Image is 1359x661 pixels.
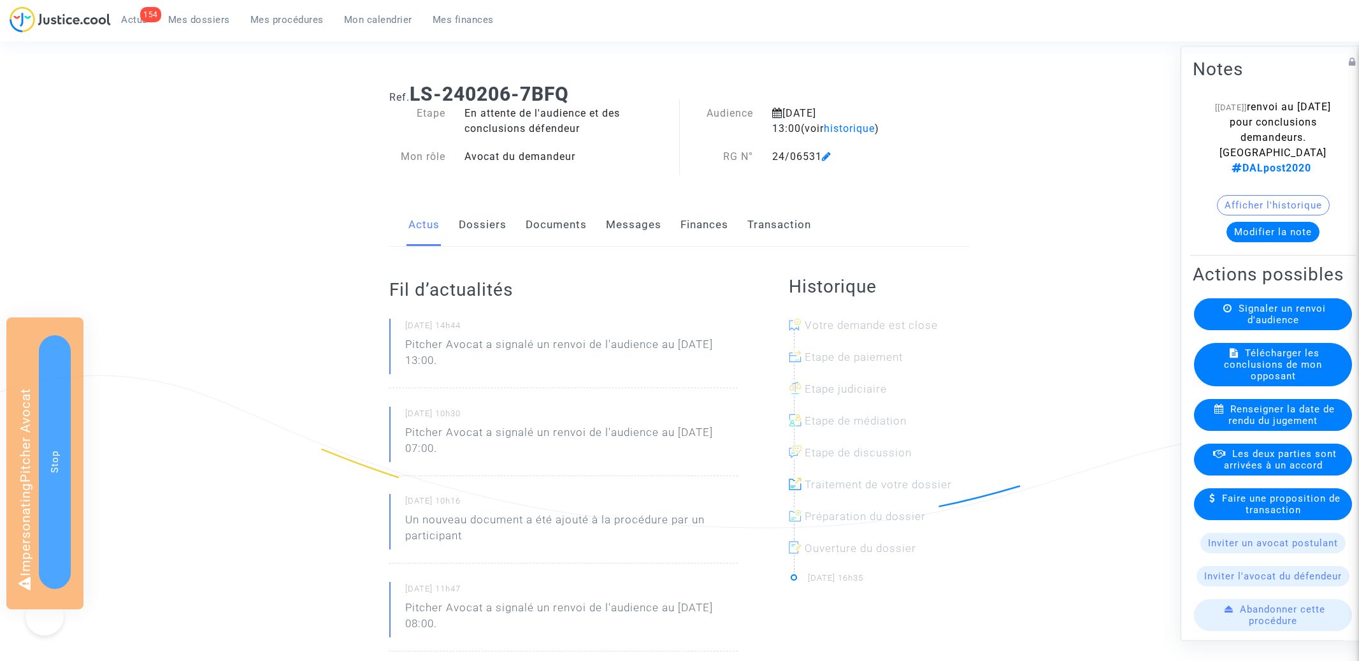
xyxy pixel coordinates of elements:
[405,583,738,600] small: [DATE] 11h47
[1208,537,1338,549] span: Inviter un avocat postulant
[455,149,680,164] div: Avocat du demandeur
[433,14,494,25] span: Mes finances
[410,83,569,105] b: LS-240206-7BFQ
[334,10,422,29] a: Mon calendrier
[805,319,938,331] span: Votre demande est close
[1226,222,1319,242] button: Modifier la note
[121,14,148,25] span: Actus
[111,10,158,29] a: 154Actus
[459,204,507,246] a: Dossiers
[606,204,661,246] a: Messages
[1239,303,1326,326] span: Signaler un renvoi d'audience
[140,7,161,22] div: 154
[680,149,763,164] div: RG N°
[1219,101,1331,174] span: renvoi au [DATE] pour conclusions demandeurs. [GEOGRAPHIC_DATA]
[789,275,970,298] h2: Historique
[1193,58,1353,80] h2: Notes
[455,106,680,136] div: En attente de l'audience et des conclusions défendeur
[1215,103,1247,112] span: [[DATE]]
[1193,263,1353,286] h2: Actions possibles
[763,149,929,164] div: 24/06531
[158,10,240,29] a: Mes dossiers
[389,279,738,301] h2: Fil d’actualités
[1232,162,1311,174] span: DALpost2020
[1204,570,1342,582] span: Inviter l'avocat du défendeur
[405,425,738,463] p: Pitcher Avocat a signalé un renvoi de l'audience au [DATE] 07:00.
[526,204,587,246] a: Documents
[344,14,412,25] span: Mon calendrier
[389,91,410,103] span: Ref.
[240,10,334,29] a: Mes procédures
[6,317,83,609] div: Impersonating
[1228,403,1335,426] span: Renseigner la date de rendu du jugement
[250,14,324,25] span: Mes procédures
[1224,448,1337,471] span: Les deux parties sont arrivées à un accord
[1240,604,1325,627] span: Abandonner cette procédure
[405,320,738,337] small: [DATE] 14h44
[405,512,738,550] p: Un nouveau document a été ajouté à la procédure par un participant
[763,106,929,136] div: [DATE] 13:00
[49,451,61,473] span: Stop
[405,408,738,425] small: [DATE] 10h30
[405,337,738,375] p: Pitcher Avocat a signalé un renvoi de l'audience au [DATE] 13:00.
[408,204,440,246] a: Actus
[801,122,879,134] span: (voir )
[25,597,64,636] iframe: Help Scout Beacon - Open
[824,122,875,134] span: historique
[680,106,763,136] div: Audience
[39,335,71,589] button: Stop
[168,14,230,25] span: Mes dossiers
[380,149,455,164] div: Mon rôle
[1222,493,1341,516] span: Faire une proposition de transaction
[422,10,504,29] a: Mes finances
[405,600,738,638] p: Pitcher Avocat a signalé un renvoi de l'audience au [DATE] 08:00.
[405,495,738,512] small: [DATE] 10h16
[747,204,811,246] a: Transaction
[1224,347,1322,382] span: Télécharger les conclusions de mon opposant
[10,6,111,33] img: jc-logo.svg
[1217,195,1330,215] button: Afficher l'historique
[680,204,728,246] a: Finances
[380,106,455,136] div: Etape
